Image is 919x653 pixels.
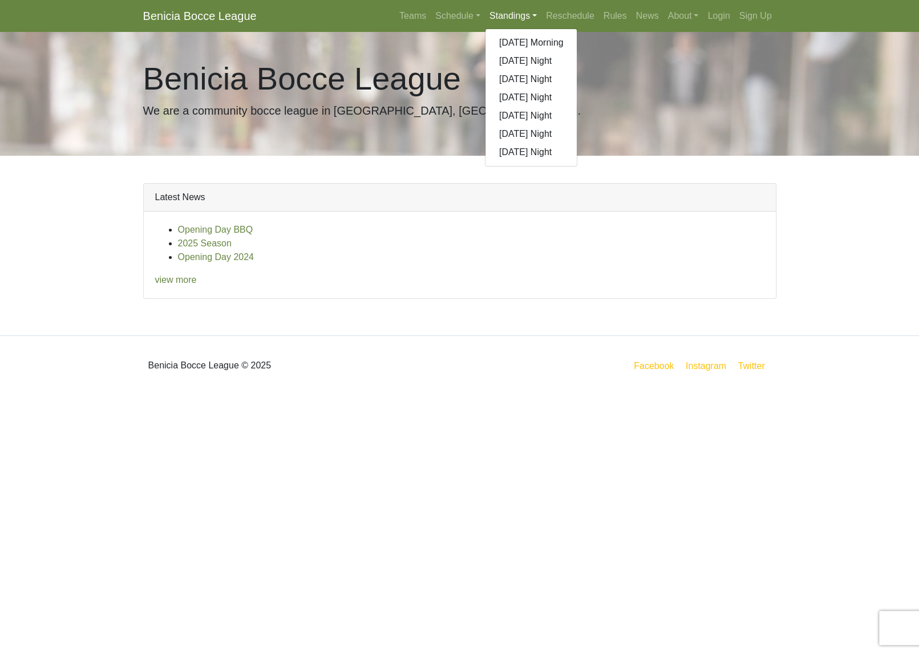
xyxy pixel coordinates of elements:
a: [DATE] Night [485,125,577,143]
a: Opening Day 2024 [178,252,254,262]
a: [DATE] Morning [485,34,577,52]
a: Sign Up [735,5,776,27]
a: [DATE] Night [485,70,577,88]
a: About [663,5,703,27]
a: Rules [599,5,631,27]
a: Twitter [735,359,774,373]
a: Instagram [683,359,728,373]
div: Standings [485,29,578,167]
h1: Benicia Bocce League [143,59,776,98]
a: Opening Day BBQ [178,225,253,234]
div: Latest News [144,184,776,212]
a: Teams [395,5,431,27]
a: [DATE] Night [485,143,577,161]
div: Benicia Bocce League © 2025 [135,345,460,386]
a: Facebook [631,359,676,373]
a: [DATE] Night [485,107,577,125]
a: News [631,5,663,27]
a: view more [155,275,197,285]
a: Standings [485,5,541,27]
a: Schedule [431,5,485,27]
a: Benicia Bocce League [143,5,257,27]
a: Login [703,5,734,27]
a: [DATE] Night [485,52,577,70]
a: [DATE] Night [485,88,577,107]
a: 2025 Season [178,238,232,248]
a: Reschedule [541,5,599,27]
p: We are a community bocce league in [GEOGRAPHIC_DATA], [GEOGRAPHIC_DATA]. [143,102,776,119]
